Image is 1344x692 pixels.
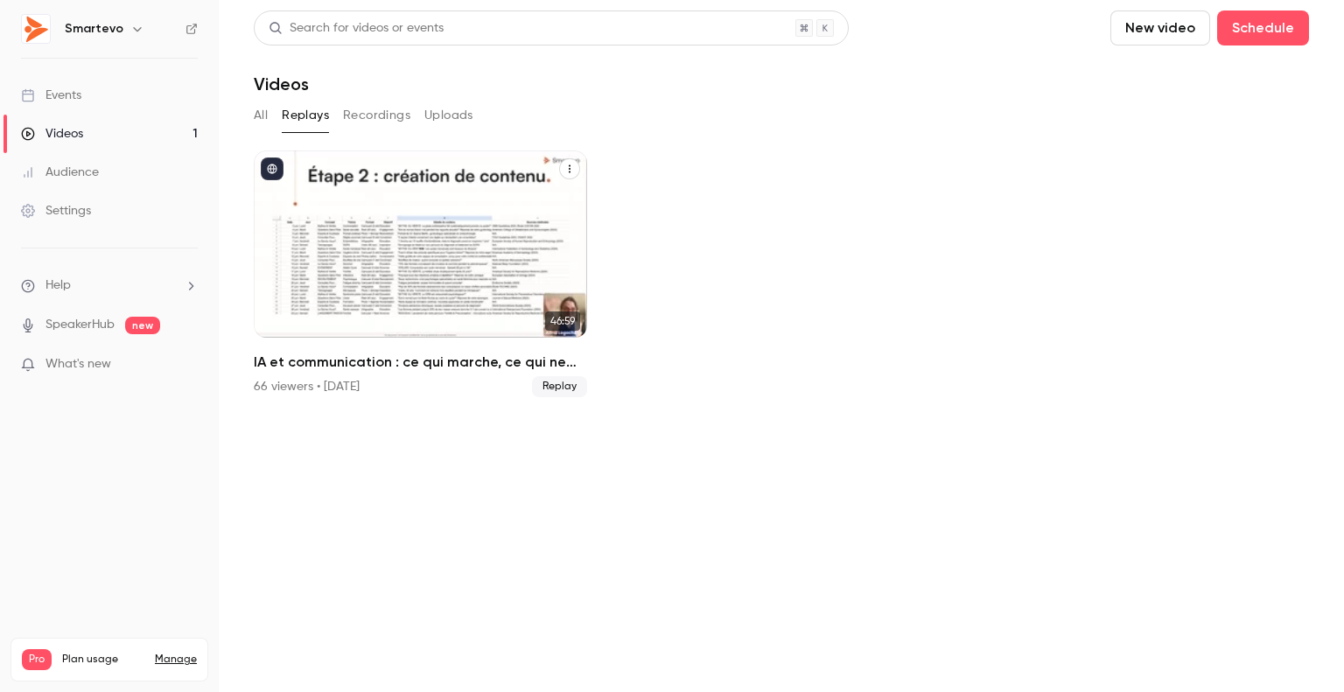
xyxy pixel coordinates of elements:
a: 46:59IA et communication : ce qui marche, ce qui ne marche pas...du brief à la publication ?66 vi... [254,150,587,397]
img: Smartevo [22,15,50,43]
h6: Smartevo [65,20,123,38]
div: Videos [21,125,83,143]
span: Plan usage [62,653,144,667]
span: Pro [22,649,52,670]
a: Manage [155,653,197,667]
div: Audience [21,164,99,181]
div: Events [21,87,81,104]
span: Help [45,276,71,295]
button: Uploads [424,101,473,129]
span: 46:59 [545,311,580,331]
button: published [261,157,283,180]
button: New video [1110,10,1210,45]
li: help-dropdown-opener [21,276,198,295]
li: IA et communication : ce qui marche, ce qui ne marche pas...du brief à la publication ? [254,150,587,397]
button: All [254,101,268,129]
button: Replays [282,101,329,129]
button: Schedule [1217,10,1309,45]
h1: Videos [254,73,309,94]
button: Recordings [343,101,410,129]
div: Settings [21,202,91,220]
span: Replay [532,376,587,397]
h2: IA et communication : ce qui marche, ce qui ne marche pas...du brief à la publication ? [254,352,587,373]
ul: Videos [254,150,1309,397]
a: SpeakerHub [45,316,115,334]
section: Videos [254,10,1309,682]
span: What's new [45,355,111,374]
div: Search for videos or events [269,19,444,38]
div: 66 viewers • [DATE] [254,378,360,395]
span: new [125,317,160,334]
